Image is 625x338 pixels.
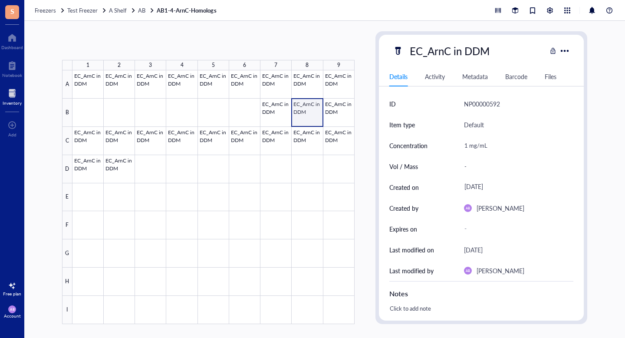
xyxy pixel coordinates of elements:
div: Files [545,72,556,81]
div: 6 [243,60,246,70]
div: Inventory [3,100,22,106]
a: AB1-4-ArnC-Homologs [157,7,218,14]
span: S [10,6,14,17]
div: - [461,221,570,237]
div: 8 [306,60,309,70]
div: - [461,157,570,176]
div: 2 [118,60,121,70]
div: Last modified on [389,245,434,255]
div: 4 [181,60,184,70]
div: Notes [389,288,573,299]
span: AB [10,307,14,311]
div: 5 [212,60,215,70]
div: Barcode [505,72,527,81]
span: AB [466,268,470,272]
div: [DATE] [461,179,570,195]
div: Free plan [3,291,21,296]
div: 7 [274,60,277,70]
span: Freezers [35,6,56,14]
div: 3 [149,60,152,70]
div: Details [389,72,408,81]
div: 9 [337,60,340,70]
div: Click to add note [386,302,570,323]
div: I [62,296,72,324]
div: Default [464,119,484,130]
a: Inventory [3,86,22,106]
div: Dashboard [1,45,23,50]
div: Expires on [389,224,417,234]
div: Account [4,313,21,318]
div: B [62,99,72,127]
a: Notebook [2,59,22,78]
div: Notebook [2,73,22,78]
span: AB [138,6,145,14]
div: D [62,155,72,183]
div: EC_ArnC in DDM [406,42,493,60]
span: Test Freezer [67,6,98,14]
div: Metadata [462,72,488,81]
div: H [62,268,72,296]
div: Activity [425,72,445,81]
div: Item type [389,120,415,129]
div: A [62,70,72,99]
div: 1 mg/mL [461,136,570,155]
div: [PERSON_NAME] [477,203,524,213]
div: ID [389,99,396,109]
div: F [62,211,72,239]
div: G [62,239,72,268]
div: [PERSON_NAME] [477,265,524,276]
a: Test Freezer [67,7,107,14]
a: A ShelfAB [109,7,155,14]
div: Created on [389,182,419,192]
div: C [62,127,72,155]
div: 1 [86,60,89,70]
div: Vol / Mass [389,162,418,171]
a: Freezers [35,7,66,14]
div: Last modified by [389,266,434,275]
div: E [62,183,72,212]
div: Add [8,132,16,137]
div: Concentration [389,141,428,150]
div: NP00000592 [464,99,500,109]
span: A Shelf [109,6,127,14]
div: [DATE] [464,245,483,255]
div: Created by [389,203,418,213]
a: Dashboard [1,31,23,50]
span: AB [466,206,470,210]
